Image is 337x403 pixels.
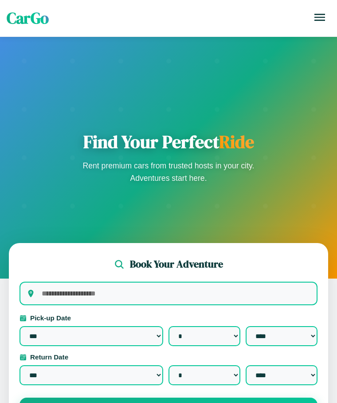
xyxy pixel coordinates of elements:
span: CarGo [7,8,49,29]
h1: Find Your Perfect [80,131,257,152]
h2: Book Your Adventure [130,257,223,271]
label: Return Date [20,353,317,361]
span: Ride [219,130,254,154]
p: Rent premium cars from trusted hosts in your city. Adventures start here. [80,160,257,184]
label: Pick-up Date [20,314,317,322]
